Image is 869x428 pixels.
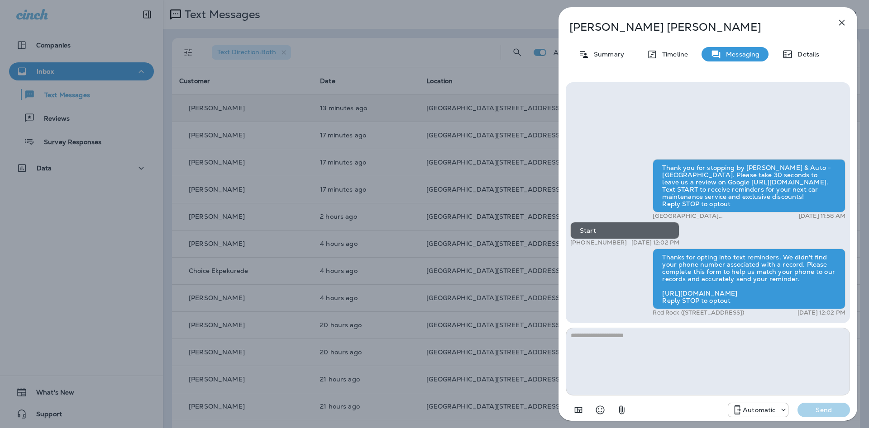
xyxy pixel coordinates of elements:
p: [DATE] 12:02 PM [797,309,845,316]
p: [PERSON_NAME] [PERSON_NAME] [569,21,816,33]
p: [PHONE_NUMBER] [570,239,627,246]
p: Timeline [658,51,688,58]
p: Details [793,51,819,58]
p: Messaging [721,51,759,58]
button: Select an emoji [591,401,609,419]
p: [DATE] 11:58 AM [799,212,845,220]
p: Automatic [743,406,775,414]
p: Summary [589,51,624,58]
div: Thanks for opting into text reminders. We didn't find your phone number associated with a record.... [653,249,845,309]
div: Start [570,222,679,239]
p: [GEOGRAPHIC_DATA][STREET_ADDRESS] ([STREET_ADDRESS]) [653,212,768,220]
p: [DATE] 12:02 PM [631,239,679,246]
p: Red Rock ([STREET_ADDRESS]) [653,309,744,316]
div: Thank you for stopping by [PERSON_NAME] & Auto - [GEOGRAPHIC_DATA]. Please take 30 seconds to lea... [653,159,845,212]
button: Add in a premade template [569,401,587,419]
